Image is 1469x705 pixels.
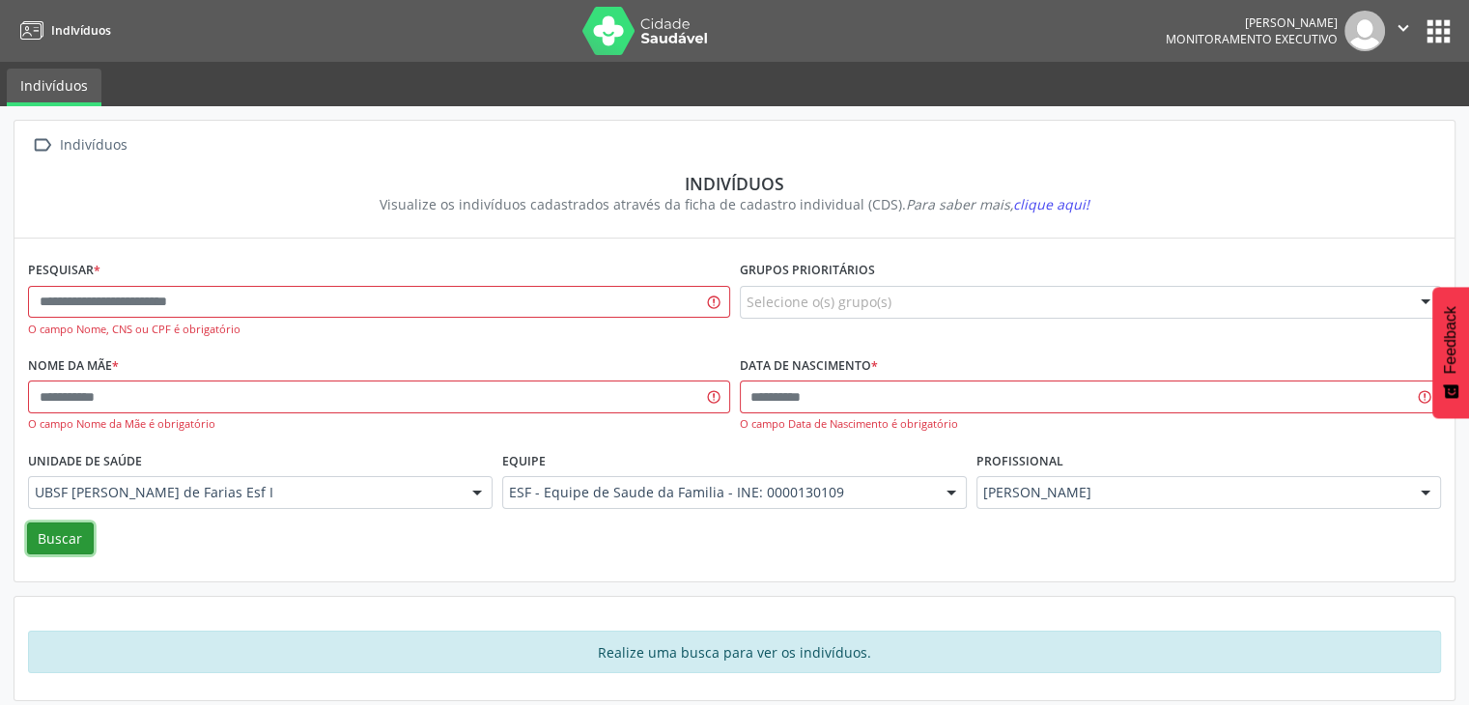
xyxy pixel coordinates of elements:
div: Realize uma busca para ver os indivíduos. [28,631,1441,673]
a: Indivíduos [7,69,101,106]
label: Grupos prioritários [740,256,875,286]
button: Buscar [27,522,94,555]
span: ESF - Equipe de Saude da Familia - INE: 0000130109 [509,483,927,502]
label: Nome da mãe [28,352,119,381]
button: Feedback - Mostrar pesquisa [1432,287,1469,418]
label: Profissional [976,446,1063,476]
a:  Indivíduos [28,131,130,159]
div: O campo Nome da Mãe é obrigatório [28,416,730,433]
img: img [1344,11,1385,51]
a: Indivíduos [14,14,111,46]
label: Pesquisar [28,256,100,286]
span: clique aqui! [1013,195,1089,213]
span: [PERSON_NAME] [983,483,1401,502]
label: Data de nascimento [740,352,878,381]
span: Monitoramento Executivo [1166,31,1338,47]
button:  [1385,11,1422,51]
i:  [28,131,56,159]
div: Visualize os indivíduos cadastrados através da ficha de cadastro individual (CDS). [42,194,1427,214]
div: O campo Data de Nascimento é obrigatório [740,416,1442,433]
div: Indivíduos [42,173,1427,194]
label: Equipe [502,446,546,476]
span: UBSF [PERSON_NAME] de Farias Esf I [35,483,453,502]
span: Indivíduos [51,22,111,39]
div: Indivíduos [56,131,130,159]
i:  [1393,17,1414,39]
div: [PERSON_NAME] [1166,14,1338,31]
div: O campo Nome, CNS ou CPF é obrigatório [28,322,730,338]
button: apps [1422,14,1455,48]
i: Para saber mais, [906,195,1089,213]
label: Unidade de saúde [28,446,142,476]
span: Feedback [1442,306,1459,374]
span: Selecione o(s) grupo(s) [747,292,891,312]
